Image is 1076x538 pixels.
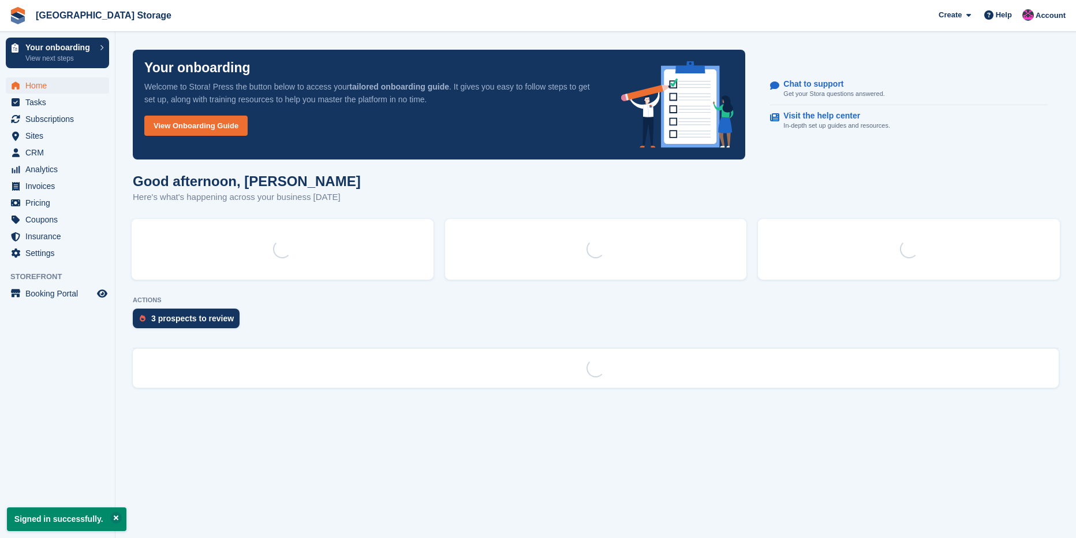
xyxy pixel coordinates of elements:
a: menu [6,212,109,228]
span: Settings [25,245,95,261]
a: [GEOGRAPHIC_DATA] Storage [31,6,176,25]
span: Invoices [25,178,95,194]
a: Your onboarding View next steps [6,38,109,68]
h1: Good afternoon, [PERSON_NAME] [133,173,361,189]
span: CRM [25,144,95,161]
a: View Onboarding Guide [144,116,248,136]
span: Help [996,9,1012,21]
span: Storefront [10,271,115,283]
span: Analytics [25,161,95,177]
p: Welcome to Stora! Press the button below to access your . It gives you easy to follow steps to ge... [144,80,603,106]
span: Subscriptions [25,111,95,127]
span: Booking Portal [25,285,95,302]
a: menu [6,195,109,211]
a: menu [6,94,109,110]
p: Your onboarding [144,61,251,75]
a: menu [6,285,109,302]
img: onboarding-info-6c161a55d2c0e0a8cae90662b2fe09162a5109e8cc188191df67fb4f79e88e88.svg [621,61,734,148]
span: Pricing [25,195,95,211]
p: View next steps [25,53,94,64]
a: menu [6,228,109,244]
a: menu [6,111,109,127]
div: 3 prospects to review [151,314,234,323]
img: Jantz Morgan [1022,9,1034,21]
p: Get your Stora questions answered. [783,89,884,99]
a: menu [6,178,109,194]
a: menu [6,161,109,177]
p: Chat to support [783,79,875,89]
a: Visit the help center In-depth set up guides and resources. [770,105,1048,136]
p: Your onboarding [25,43,94,51]
a: Chat to support Get your Stora questions answered. [770,73,1048,105]
a: menu [6,128,109,144]
a: Preview store [95,287,109,300]
span: Account [1036,10,1066,21]
p: Visit the help center [783,111,881,121]
p: Here's what's happening across your business [DATE] [133,191,361,204]
span: Home [25,77,95,94]
strong: tailored onboarding guide [349,82,449,91]
img: stora-icon-8386f47178a22dfd0bd8f6a31ec36ba5ce8667c1dd55bd0f319d3a0aa187defe.svg [9,7,27,24]
a: 3 prospects to review [133,309,245,334]
span: Create [939,9,962,21]
span: Tasks [25,94,95,110]
span: Coupons [25,212,95,228]
p: Signed in successfully. [7,507,126,531]
span: Insurance [25,228,95,244]
a: menu [6,144,109,161]
p: ACTIONS [133,296,1059,304]
img: prospect-51fa495bee0391a8d652442698ab0144808aea92771e9ea1ae160a38d050c398.svg [140,315,145,322]
a: menu [6,245,109,261]
span: Sites [25,128,95,144]
a: menu [6,77,109,94]
p: In-depth set up guides and resources. [783,121,890,131]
